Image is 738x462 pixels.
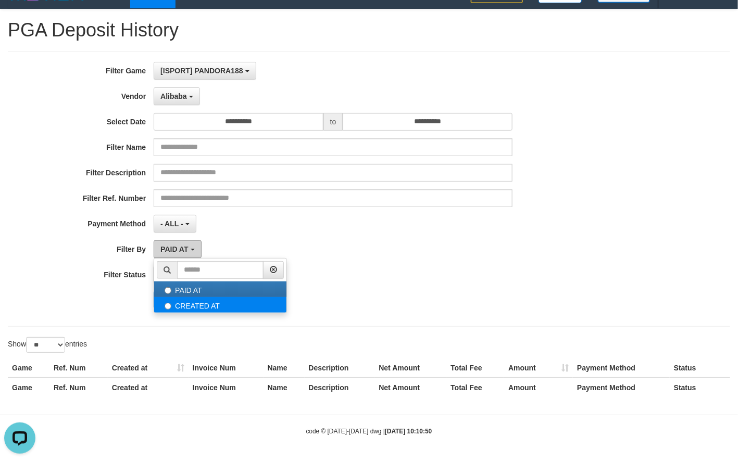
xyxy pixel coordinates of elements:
[504,358,573,378] th: Amount
[154,240,201,258] button: PAID AT
[305,358,375,378] th: Description
[573,378,670,397] th: Payment Method
[8,358,49,378] th: Game
[154,62,256,80] button: [ISPORT] PANDORA188
[374,378,446,397] th: Net Amount
[26,337,65,353] select: Showentries
[504,378,573,397] th: Amount
[8,20,730,41] h1: PGA Deposit History
[165,287,171,294] input: PAID AT
[189,358,264,378] th: Invoice Num
[323,113,343,131] span: to
[165,303,171,310] input: CREATED AT
[49,378,108,397] th: Ref. Num
[306,428,432,435] small: code © [DATE]-[DATE] dwg |
[264,358,305,378] th: Name
[189,378,264,397] th: Invoice Num
[264,378,305,397] th: Name
[670,358,730,378] th: Status
[108,378,189,397] th: Created at
[108,358,189,378] th: Created at
[374,358,446,378] th: Net Amount
[573,358,670,378] th: Payment Method
[160,67,243,75] span: [ISPORT] PANDORA188
[160,92,187,100] span: Alibaba
[154,281,286,297] label: PAID AT
[154,215,196,233] button: - ALL -
[8,378,49,397] th: Game
[154,297,286,313] label: CREATED AT
[154,87,199,105] button: Alibaba
[385,428,432,435] strong: [DATE] 10:10:50
[49,358,108,378] th: Ref. Num
[160,245,188,253] span: PAID AT
[670,378,730,397] th: Status
[305,378,375,397] th: Description
[446,358,504,378] th: Total Fee
[4,4,35,35] button: Open LiveChat chat widget
[8,337,87,353] label: Show entries
[160,220,183,228] span: - ALL -
[446,378,504,397] th: Total Fee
